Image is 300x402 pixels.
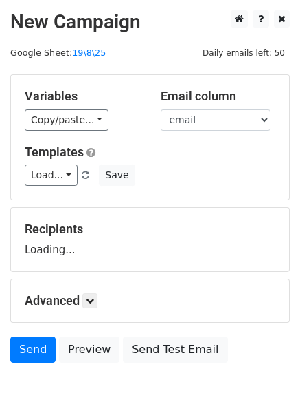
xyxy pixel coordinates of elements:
[161,89,276,104] h5: Email column
[10,47,106,58] small: Google Sheet:
[25,293,275,308] h5: Advanced
[59,337,119,363] a: Preview
[10,10,290,34] h2: New Campaign
[25,222,275,237] h5: Recipients
[99,165,135,186] button: Save
[25,165,78,186] a: Load...
[25,145,84,159] a: Templates
[72,47,106,58] a: 19\8\25
[25,222,275,257] div: Loading...
[123,337,227,363] a: Send Test Email
[198,45,290,61] span: Daily emails left: 50
[198,47,290,58] a: Daily emails left: 50
[25,109,108,131] a: Copy/paste...
[10,337,56,363] a: Send
[25,89,140,104] h5: Variables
